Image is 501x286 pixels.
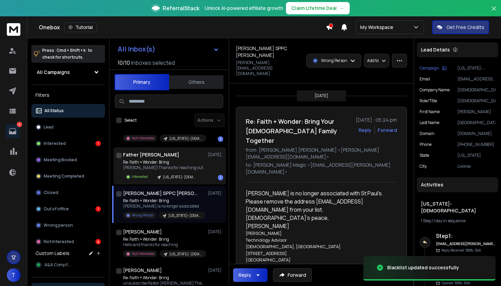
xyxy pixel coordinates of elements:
p: Wrong person [44,223,73,228]
p: [DEMOGRAPHIC_DATA] [457,98,496,104]
p: Closed [44,190,58,195]
p: [PHONE_NUMBER] [457,142,496,147]
div: [PERSON_NAME] is no longer associated with St Paul's. [246,189,392,197]
button: Reply [233,268,268,282]
p: [GEOGRAPHIC_DATA] [457,120,496,125]
p: [DOMAIN_NAME] [457,131,496,136]
p: Press to check for shortcuts. [42,47,92,61]
p: [DATE] : 05:24 pm [356,117,397,123]
p: Interested [132,174,148,179]
p: [DATE] [315,93,328,99]
button: Interested1 [31,137,105,150]
div: [PERSON_NAME] [246,230,392,237]
h1: [PERSON_NAME] [123,228,162,235]
button: Forward [273,268,312,282]
p: Not Interested [44,239,74,244]
p: 6 [17,122,22,127]
p: [DATE] [208,191,223,196]
button: All Campaigns [31,65,105,79]
p: Lead Details [421,46,450,53]
p: [DATE] [208,152,223,157]
button: T [7,268,20,282]
h1: All Campaigns [37,69,70,76]
div: Reply [239,272,251,279]
p: [PERSON_NAME][EMAIL_ADDRESS][DOMAIN_NAME] [236,60,302,76]
p: [PERSON_NAME] [457,109,496,115]
p: [PERSON_NAME] is no longer associated [123,204,205,209]
p: [PERSON_NAME]! Thanks for reaching out, [123,165,204,170]
div: 734.422.1470 [246,264,392,270]
span: 10th, Oct [466,248,481,253]
button: A&A Comp Fall [31,258,105,272]
button: Closed [31,186,105,199]
button: Tutorial [64,22,97,32]
p: State [420,153,429,158]
button: Out of office1 [31,202,105,216]
p: Lead [44,124,54,130]
p: [US_STATE]- [DEMOGRAPHIC_DATA] [168,213,201,218]
h6: Step 1 : [436,232,496,240]
p: Not Interested [132,251,154,256]
h1: [PERSON_NAME] SPPC [PERSON_NAME] [236,45,302,59]
p: [DATE] [208,229,223,235]
button: All Status [31,104,105,118]
div: Blacklist updated successfully [387,264,459,271]
p: Last Name [420,120,439,125]
p: Re: Faith + Wonder: Bring [123,237,205,242]
p: City [420,164,427,169]
button: Claim Lifetime Deal→ [286,2,350,14]
p: [US_STATE]- [DEMOGRAPHIC_DATA] [457,65,496,71]
h1: [PERSON_NAME] [123,267,162,274]
div: [PERSON_NAME] [246,222,392,230]
button: Campaign [420,65,447,71]
p: Interested [44,141,66,146]
button: Lead [31,120,105,134]
div: 4 [95,239,101,244]
span: → [339,5,344,12]
button: Primary [115,74,169,90]
div: Forward [378,127,397,134]
p: Get Free Credits [446,24,484,31]
p: [US_STATE]- [DEMOGRAPHIC_DATA] [169,136,202,141]
p: Re: Faith + Wonder: Bring [123,198,205,204]
label: Select [124,118,137,123]
button: Wrong person [31,219,105,232]
p: Reply Received [441,248,481,253]
p: Company Name [420,87,450,93]
div: Onebox [39,22,326,32]
button: Meeting Booked [31,153,105,167]
div: 1 [218,136,223,142]
p: Unlock AI-powered affiliate growth [205,5,283,12]
span: ReferralStack [163,4,199,12]
h3: Filters [31,90,105,100]
div: [DEMOGRAPHIC_DATA]'s peace, [246,214,392,222]
div: Please remove the address [EMAIL_ADDRESS][DOMAIN_NAME] from your list. [246,197,392,214]
div: 1 [218,175,223,180]
p: Meeting Completed [44,174,84,179]
p: from: [PERSON_NAME] [PERSON_NAME] <[PERSON_NAME][EMAIL_ADDRESS][DOMAIN_NAME]> [246,147,397,160]
p: Campaign [420,65,439,71]
div: | [421,218,494,224]
p: Role/Title [420,98,437,104]
div: Activities [417,177,498,192]
p: [US_STATE] [457,153,496,158]
p: [DATE] [208,268,223,273]
p: to: [PERSON_NAME] Magic <[EMAIL_ADDRESS][PERSON_NAME][DOMAIN_NAME]> [246,162,397,175]
p: Add to [367,58,379,63]
div: Technology Advisor [246,237,392,244]
span: 10 / 10 [118,59,130,67]
p: unsubscribe Pastor [PERSON_NAME] Therefore, [123,281,205,286]
button: Meeting Completed [31,169,105,183]
button: Others [169,75,224,90]
button: Get Free Credits [432,20,489,34]
p: Phone [420,142,431,147]
h3: Inboxes selected [131,59,175,67]
div: 1 [95,141,101,146]
p: All Status [44,108,64,114]
h1: [PERSON_NAME] SPPC [PERSON_NAME] [123,190,198,197]
p: [US_STATE]- [DEMOGRAPHIC_DATA] [163,175,196,180]
p: [US_STATE]- [DEMOGRAPHIC_DATA] [169,252,202,257]
p: domain [420,131,435,136]
div: [GEOGRAPHIC_DATA] [246,257,392,264]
